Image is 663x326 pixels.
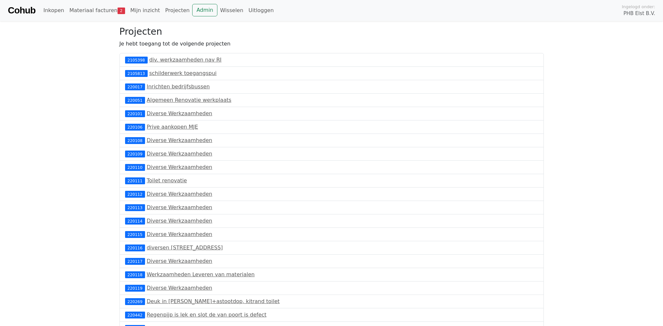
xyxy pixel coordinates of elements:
a: div. werkzaamheden nav RI [149,57,222,63]
div: 220110 [125,164,145,171]
div: 220119 [125,285,145,291]
a: Werkzaamheden Leveren van materialen [147,271,255,278]
div: 220108 [125,137,145,144]
a: schilderwerk toegangspui [149,70,217,76]
a: Diverse Werkzaamheden [147,258,212,264]
a: Deuk in [PERSON_NAME]+astootdop, kitrand toilet [147,298,280,304]
a: Diverse Werkzaamheden [147,218,212,224]
div: 220115 [125,231,145,238]
a: Regenpijp is lek en slot de van poort is defect [147,312,267,318]
a: Projecten [162,4,192,17]
a: Diverse Werkzaamheden [147,285,212,291]
div: 220114 [125,218,145,224]
a: Diverse Werkzaamheden [147,110,212,117]
a: Diverse Werkzaamheden [147,137,212,143]
div: 220269 [125,298,145,305]
a: Diverse Werkzaamheden [147,231,212,237]
a: Inrichten bedrijfsbussen [147,83,210,90]
a: Uitloggen [246,4,276,17]
a: Materiaal facturen2 [67,4,128,17]
a: Diverse Werkzaamheden [147,151,212,157]
div: 220109 [125,151,145,157]
a: Toilet renovatie [147,177,187,184]
div: 220101 [125,110,145,117]
a: Admin [192,4,217,16]
div: 220106 [125,124,145,130]
div: 220442 [125,312,145,318]
a: Diverse Werkzaamheden [147,164,212,170]
h3: Projecten [120,26,544,37]
div: 220017 [125,83,145,90]
a: diversen [STREET_ADDRESS] [147,244,223,251]
div: 2105398 [125,57,148,63]
div: 220113 [125,204,145,211]
a: Algemeen Renovatie werkplaats [147,97,231,103]
a: Prive aankopen MJE [147,124,198,130]
span: Ingelogd onder: [622,4,655,10]
div: 2105813 [125,70,148,77]
a: Diverse Werkzaamheden [147,191,212,197]
a: Wisselen [217,4,246,17]
a: Mijn inzicht [128,4,163,17]
a: Diverse Werkzaamheden [147,204,212,210]
a: Inkopen [41,4,66,17]
div: 220051 [125,97,145,103]
span: PHB Elst B.V. [623,10,655,17]
div: 220118 [125,271,145,278]
div: 220112 [125,191,145,197]
div: 220116 [125,244,145,251]
p: Je hebt toegang tot de volgende projecten [120,40,544,48]
span: 2 [118,8,125,14]
a: Cohub [8,3,35,18]
div: 220117 [125,258,145,264]
div: 220111 [125,177,145,184]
